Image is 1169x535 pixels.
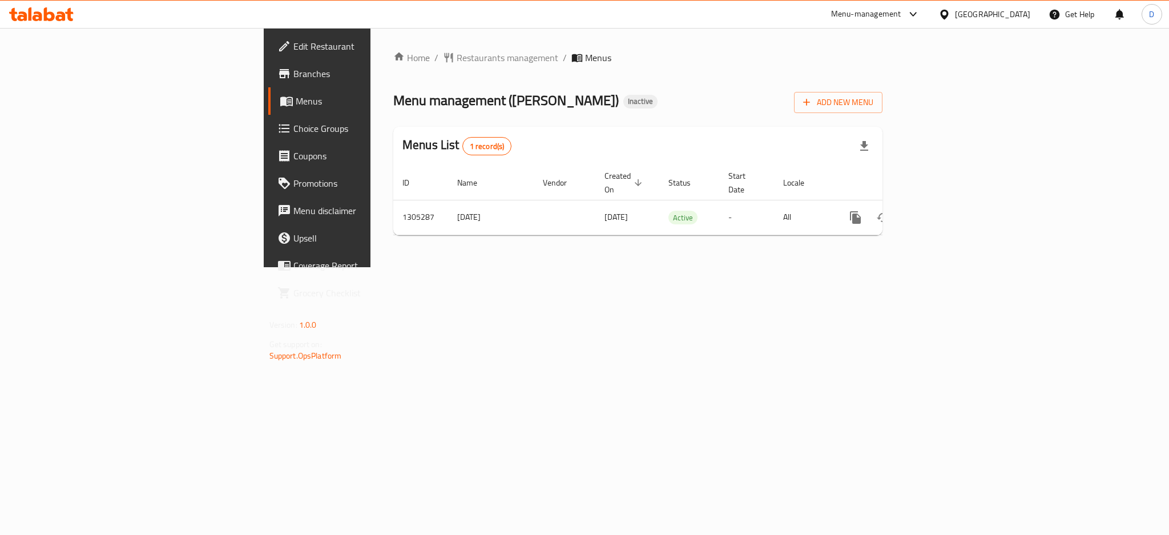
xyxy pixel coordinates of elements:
li: / [563,51,567,65]
span: Grocery Checklist [293,286,450,300]
a: Menu disclaimer [268,197,459,224]
span: Menu disclaimer [293,204,450,218]
span: Menus [296,94,450,108]
span: Created On [604,169,646,196]
span: Promotions [293,176,450,190]
span: Get support on: [269,337,322,352]
h2: Menus List [402,136,511,155]
a: Support.OpsPlatform [269,348,342,363]
span: Upsell [293,231,450,245]
span: Add New Menu [803,95,873,110]
a: Choice Groups [268,115,459,142]
div: Export file [850,132,878,160]
a: Edit Restaurant [268,33,459,60]
nav: breadcrumb [393,51,882,65]
span: 1.0.0 [299,317,317,332]
span: Vendor [543,176,582,190]
div: Menu-management [831,7,901,21]
td: - [719,200,774,235]
button: more [842,204,869,231]
button: Add New Menu [794,92,882,113]
span: Version: [269,317,297,332]
a: Restaurants management [443,51,558,65]
span: Coverage Report [293,259,450,272]
span: Status [668,176,706,190]
div: Total records count [462,137,512,155]
span: Locale [783,176,819,190]
span: Edit Restaurant [293,39,450,53]
span: 1 record(s) [463,141,511,152]
button: Change Status [869,204,897,231]
td: All [774,200,833,235]
a: Coverage Report [268,252,459,279]
span: Inactive [623,96,658,106]
span: ID [402,176,424,190]
span: Menu management ( [PERSON_NAME] ) [393,87,619,113]
span: Choice Groups [293,122,450,135]
span: Restaurants management [457,51,558,65]
div: [GEOGRAPHIC_DATA] [955,8,1030,21]
th: Actions [833,166,961,200]
a: Menus [268,87,459,115]
span: Coupons [293,149,450,163]
td: [DATE] [448,200,534,235]
table: enhanced table [393,166,961,235]
span: Branches [293,67,450,81]
span: [DATE] [604,210,628,224]
a: Promotions [268,170,459,197]
div: Inactive [623,95,658,108]
a: Branches [268,60,459,87]
a: Upsell [268,224,459,252]
span: Start Date [728,169,760,196]
a: Coupons [268,142,459,170]
a: Grocery Checklist [268,279,459,307]
span: Name [457,176,492,190]
span: Active [668,211,698,224]
span: D [1149,8,1154,21]
span: Menus [585,51,611,65]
